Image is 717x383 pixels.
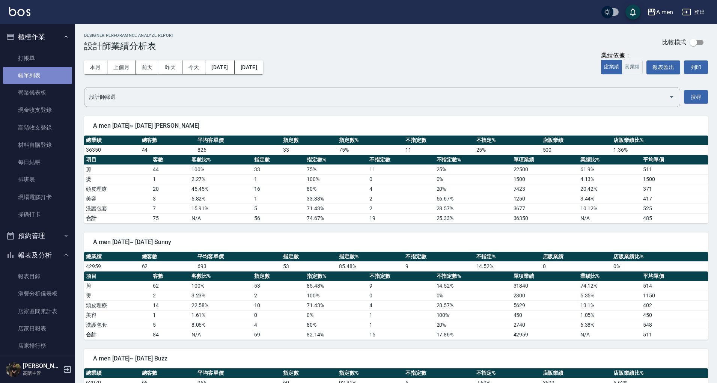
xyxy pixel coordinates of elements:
[84,145,140,155] td: 36350
[368,291,434,300] td: 0
[512,281,578,291] td: 31840
[368,155,434,165] th: 不指定數
[578,271,641,281] th: 業績比%
[190,300,252,310] td: 22.58 %
[6,362,21,377] img: Person
[474,252,541,262] th: 不指定%
[84,252,140,262] th: 總業績
[196,252,281,262] th: 平均客單價
[151,330,190,339] td: 84
[23,370,61,377] p: 高階主管
[84,271,151,281] th: 項目
[235,60,263,74] button: [DATE]
[3,84,72,101] a: 營業儀表板
[252,213,305,223] td: 56
[84,320,151,330] td: 洗護包套
[84,184,151,194] td: 頭皮理療
[140,252,196,262] th: 總客數
[84,33,175,38] h2: Designer Perforamnce Analyze Report
[474,261,541,271] td: 14.52 %
[625,5,640,20] button: save
[3,50,72,67] a: 打帳單
[512,194,578,204] td: 1250
[305,291,368,300] td: 100 %
[601,52,643,60] div: 業績依據：
[84,174,151,184] td: 燙
[182,60,206,74] button: 今天
[435,320,512,330] td: 20 %
[252,271,305,281] th: 指定數
[84,368,140,378] th: 總業績
[151,164,190,174] td: 44
[368,300,434,310] td: 4
[404,252,474,262] th: 不指定數
[252,184,305,194] td: 16
[151,194,190,204] td: 3
[641,300,708,310] td: 402
[474,145,541,155] td: 25 %
[190,194,252,204] td: 6.82 %
[512,291,578,300] td: 2300
[541,368,612,378] th: 店販業績
[662,38,686,46] p: 比較模式
[368,213,434,223] td: 19
[337,136,404,145] th: 指定數%
[641,271,708,281] th: 平均單價
[84,155,151,165] th: 項目
[252,281,305,291] td: 53
[337,261,404,271] td: 85.48 %
[252,204,305,213] td: 5
[87,90,666,104] input: 選擇設計師
[578,300,641,310] td: 13.1 %
[140,368,196,378] th: 總客數
[622,60,643,74] button: 實業績
[578,330,641,339] td: N/A
[9,7,30,16] img: Logo
[368,330,434,339] td: 15
[512,330,578,339] td: 42959
[512,300,578,310] td: 5629
[3,154,72,171] a: 每日結帳
[641,174,708,184] td: 1500
[368,204,434,213] td: 2
[205,60,234,74] button: [DATE]
[474,136,541,145] th: 不指定%
[3,226,72,246] button: 預約管理
[435,281,512,291] td: 14.52 %
[23,362,61,370] h5: [PERSON_NAME]
[612,261,708,271] td: 0 %
[140,136,196,145] th: 總客數
[84,204,151,213] td: 洗護包套
[656,8,673,17] div: A men
[368,194,434,204] td: 2
[578,174,641,184] td: 4.13 %
[3,171,72,188] a: 排班表
[612,145,708,155] td: 1.36 %
[3,337,72,354] a: 店家排行榜
[404,368,474,378] th: 不指定數
[281,252,337,262] th: 指定數
[404,145,474,155] td: 11
[305,320,368,330] td: 80 %
[151,281,190,291] td: 62
[252,310,305,320] td: 0
[190,320,252,330] td: 8.06 %
[305,310,368,320] td: 0 %
[512,204,578,213] td: 3677
[305,204,368,213] td: 71.43 %
[512,310,578,320] td: 450
[435,330,512,339] td: 17.86%
[190,174,252,184] td: 2.27 %
[435,164,512,174] td: 25 %
[196,261,281,271] td: 693
[84,291,151,300] td: 燙
[305,155,368,165] th: 指定數%
[159,60,182,74] button: 昨天
[435,155,512,165] th: 不指定數%
[641,213,708,223] td: 485
[252,320,305,330] td: 4
[305,213,368,223] td: 74.67%
[84,136,140,145] th: 總業績
[641,281,708,291] td: 514
[281,261,337,271] td: 53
